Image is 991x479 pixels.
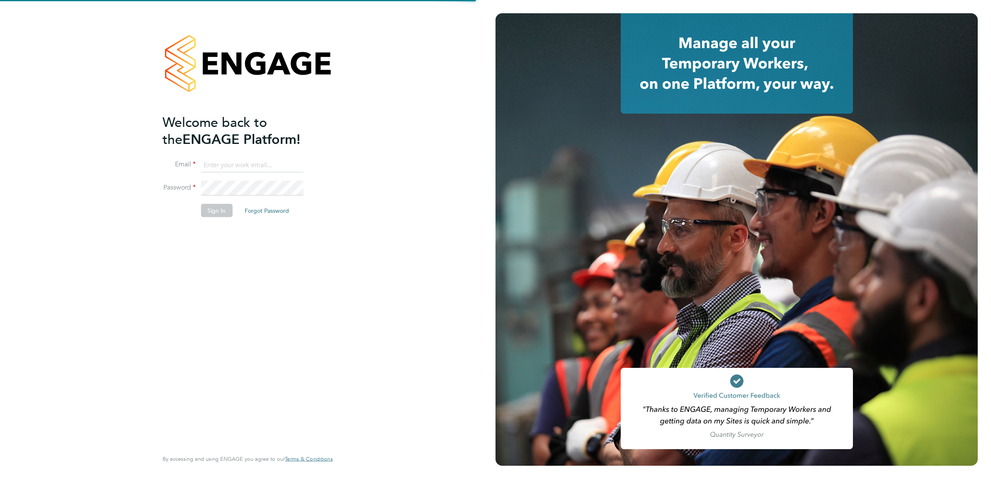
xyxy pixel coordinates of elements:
a: Terms & Conditions [285,456,333,462]
button: Sign In [201,204,232,217]
span: Terms & Conditions [285,455,333,462]
span: By accessing and using ENGAGE you agree to our [163,455,333,462]
label: Password [163,183,196,192]
h2: ENGAGE Platform! [163,114,324,148]
label: Email [163,160,196,169]
span: Welcome back to the [163,114,267,147]
button: Forgot Password [238,204,296,217]
input: Enter your work email... [201,158,303,173]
